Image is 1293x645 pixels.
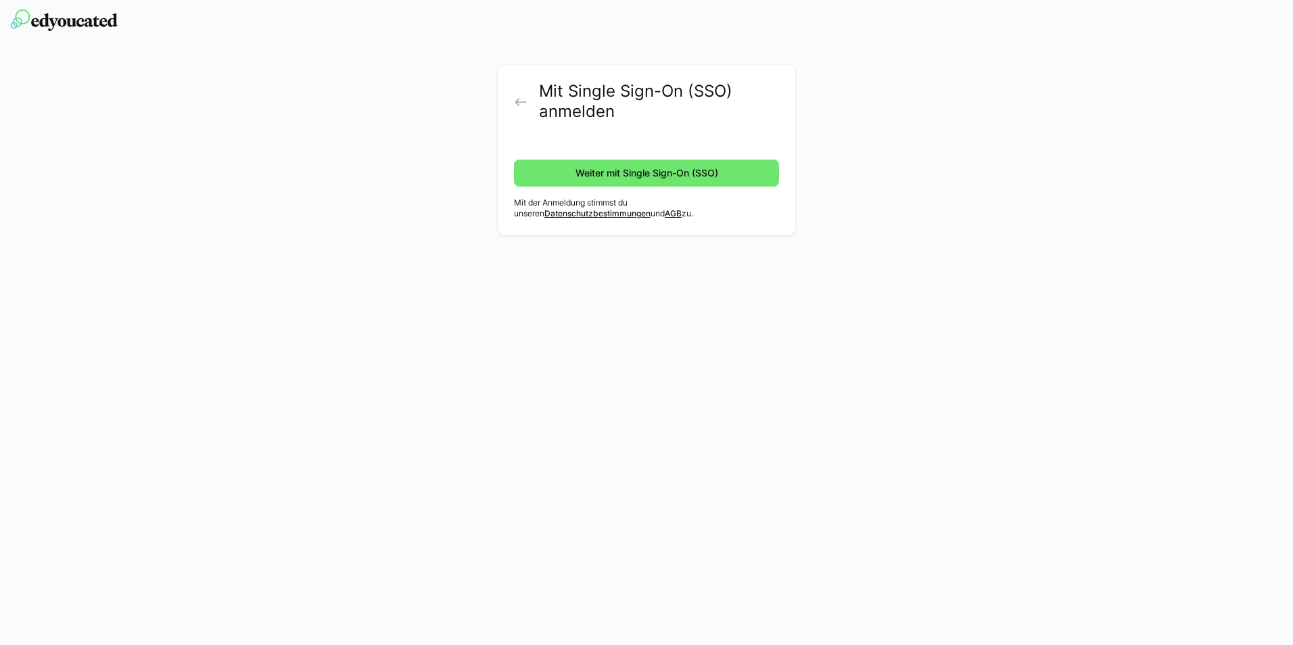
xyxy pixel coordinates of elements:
a: AGB [665,208,682,218]
h2: Mit Single Sign-On (SSO) anmelden [539,81,779,122]
a: Datenschutzbestimmungen [544,208,651,218]
span: Weiter mit Single Sign-On (SSO) [573,166,720,180]
p: Mit der Anmeldung stimmst du unseren und zu. [514,197,779,219]
img: edyoucated [11,9,118,31]
button: Weiter mit Single Sign-On (SSO) [514,160,779,187]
